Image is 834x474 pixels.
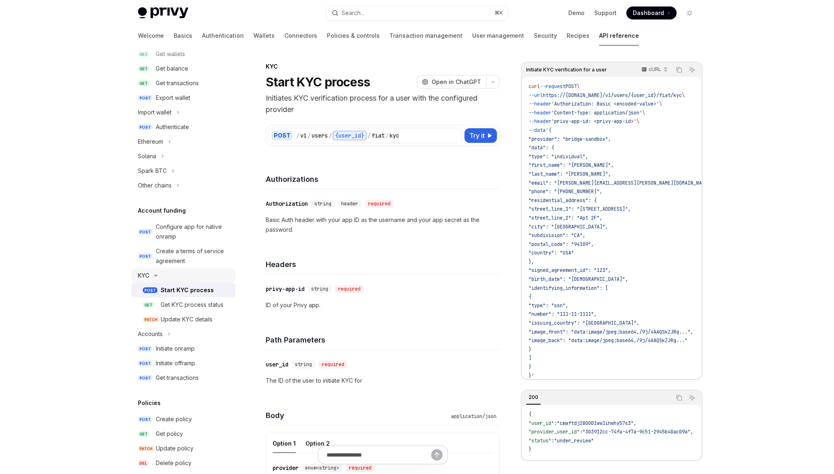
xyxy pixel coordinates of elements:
[580,429,583,435] span: :
[138,346,153,352] span: POST
[266,410,448,421] h4: Body
[131,341,235,356] a: POSTInitiate onramp
[690,429,693,435] span: ,
[365,200,394,208] div: required
[131,456,235,470] a: DELDelete policy
[636,118,639,125] span: \
[529,311,597,317] span: "number": "111-11-1111",
[529,197,597,204] span: "residential_address": {
[131,427,235,441] a: GETGet policy
[529,259,534,265] span: },
[131,120,235,134] a: POSTAuthenticate
[138,398,161,408] h5: Policies
[565,83,577,90] span: POST
[599,26,639,45] a: API reference
[271,131,293,140] div: POST
[131,283,235,297] a: POSTStart KYC process
[156,373,199,383] div: Get transactions
[131,105,235,120] button: Toggle Import wallet section
[469,131,485,140] span: Try it
[529,437,551,444] span: "status"
[266,75,370,89] h1: Start KYC process
[138,80,149,86] span: GET
[551,110,642,116] span: 'Content-Type: application/json'
[529,337,688,344] span: "image_back": "data:image/jpeg;base64,/9j/4AAQSkZJRg..."
[156,78,199,88] div: Get transactions
[687,392,697,403] button: Ask AI
[174,26,192,45] a: Basics
[557,420,634,427] span: "cmaftdj280001ww1ihwhy57s3"
[529,153,588,160] span: "type": "individual",
[534,26,557,45] a: Security
[529,355,531,361] span: ]
[682,92,685,99] span: \
[529,127,546,134] span: --data
[529,420,554,427] span: "user_id"
[529,267,611,274] span: "signed_agreement_id": "123",
[131,134,235,149] button: Toggle Ethereum section
[202,26,244,45] a: Authentication
[554,420,557,427] span: :
[143,302,154,308] span: GET
[529,118,551,125] span: --header
[295,361,312,368] span: string
[634,420,636,427] span: ,
[131,220,235,244] a: POSTConfigure app for native onramp
[389,131,399,140] div: kyc
[526,392,541,402] div: 200
[131,441,235,456] a: PATCHUpdate policy
[342,8,364,18] div: Search...
[431,449,443,461] button: Send message
[156,64,188,73] div: Get balance
[131,412,235,427] a: POSTCreate policy
[529,241,594,248] span: "postal_code": "94109",
[554,437,594,444] span: "under_review"
[138,360,153,366] span: POST
[138,253,153,259] span: POST
[494,10,503,16] span: ⌘ K
[529,171,611,177] span: "last_name": "[PERSON_NAME]",
[138,416,153,422] span: POST
[529,180,716,186] span: "email": "[PERSON_NAME][EMAIL_ADDRESS][PERSON_NAME][DOMAIN_NAME]",
[335,285,364,293] div: required
[131,312,235,327] a: PATCHUpdate KYC details
[138,431,149,437] span: GET
[266,334,500,345] h4: Path Parameters
[131,244,235,268] a: POSTCreate a terms of service agreement
[266,93,500,115] p: Initiates KYC verification process for a user with the configured provider
[687,65,697,75] button: Ask AI
[540,83,565,90] span: --request
[329,131,332,140] div: /
[633,9,664,17] span: Dashboard
[529,302,568,309] span: "type": "ssn",
[637,63,671,77] button: cURL
[529,329,693,335] span: "image_front": "data:image/jpeg;base64,/9j/4AAQSkZJRg...",
[138,108,172,117] div: Import wallet
[529,285,608,291] span: "identifying_information": [
[266,200,308,208] div: Authorization
[138,446,154,452] span: PATCH
[131,178,235,193] button: Toggle Other chains section
[311,286,328,292] span: string
[674,392,684,403] button: Copy the contents from the code block
[674,65,684,75] button: Copy the contents from the code block
[529,215,602,221] span: "street_line_2": "Apt 2F",
[131,371,235,385] a: POSTGet transactions
[312,131,328,140] div: users
[266,376,500,386] p: The ID of the user to initiate KYC for
[161,300,224,310] div: Get KYC process status
[131,268,235,283] button: Toggle KYC section
[659,101,662,107] span: \
[529,411,531,418] span: {
[327,446,431,464] input: Ask a question...
[568,9,585,17] a: Demo
[327,26,380,45] a: Policies & controls
[529,346,531,353] span: }
[551,118,636,125] span: 'privy-app-id: <privy-app-id>'
[296,131,299,140] div: /
[156,414,192,424] div: Create policy
[314,200,331,207] span: string
[138,137,163,147] div: Ethereum
[529,293,531,300] span: {
[326,6,508,20] button: Open search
